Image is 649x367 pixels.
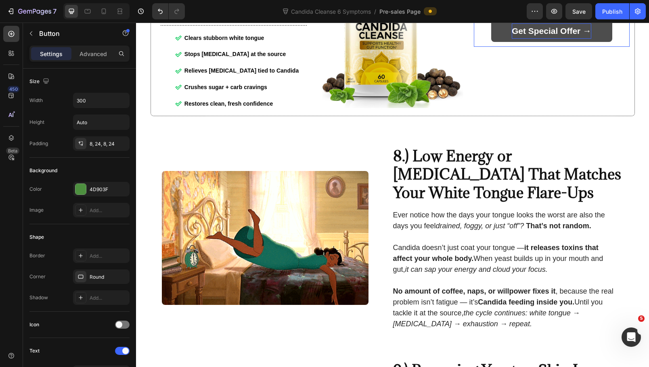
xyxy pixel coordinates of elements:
[342,275,438,284] strong: Candida feeding inside you.
[90,294,128,302] div: Add...
[29,321,39,328] div: Icon
[29,97,43,104] div: Width
[29,294,48,301] div: Shadow
[257,286,444,305] i: the cycle continues: white tongue → [MEDICAL_DATA] → exhaustion → repeat.
[40,50,63,58] p: Settings
[390,199,455,207] strong: That’s not random.
[29,186,42,193] div: Color
[136,23,649,367] iframe: Design area
[6,148,19,154] div: Beta
[90,252,128,260] div: Add...
[53,6,57,16] p: 7
[90,207,128,214] div: Add...
[29,119,44,126] div: Height
[73,93,129,108] input: Auto
[90,140,128,148] div: 8, 24, 8, 24
[595,3,629,19] button: Publish
[269,243,412,251] i: it can sap your energy and cloud your focus.
[90,186,128,193] div: 4D903F
[257,187,482,209] p: Ever notice how the days your tongue looks the worst are also the days you feel
[300,199,388,207] i: drained, foggy, or just “off”?
[8,86,19,92] div: 450
[257,265,420,273] strong: No amount of coffee, naps, or willpower fixes it
[622,327,641,347] iframe: Intercom live chat
[29,167,57,174] div: Background
[257,123,485,179] strong: 8.) Low Energy or [MEDICAL_DATA] That Matches Your White Tongue Flare-Ups
[29,140,48,147] div: Padding
[29,234,44,241] div: Shape
[565,3,592,19] button: Save
[257,263,482,307] p: , because the real problem isn’t fatigue — it’s Until you tackle it at the source,
[602,7,622,16] div: Publish
[29,206,44,214] div: Image
[3,3,60,19] button: 7
[26,148,232,282] img: gempages_566424905747268545-526c416e-5117-4c5c-851b-cb6e462dd0e0.gif
[73,115,129,129] input: Auto
[152,3,185,19] div: Undo/Redo
[80,50,107,58] p: Advanced
[39,29,108,38] p: Button
[29,76,51,87] div: Size
[638,315,645,322] span: 5
[29,347,40,354] div: Text
[29,252,45,259] div: Border
[29,273,46,280] div: Corner
[90,273,128,281] div: Round
[289,7,373,16] span: Candida Cleanse 6 Symptoms
[379,7,421,16] span: Pre-sales Page
[376,4,455,13] strong: Get Special Offer →
[374,7,376,16] span: /
[572,8,586,15] span: Save
[257,220,482,252] p: Candida doesn’t just coat your tongue — When yeast builds up in your mouth and gut,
